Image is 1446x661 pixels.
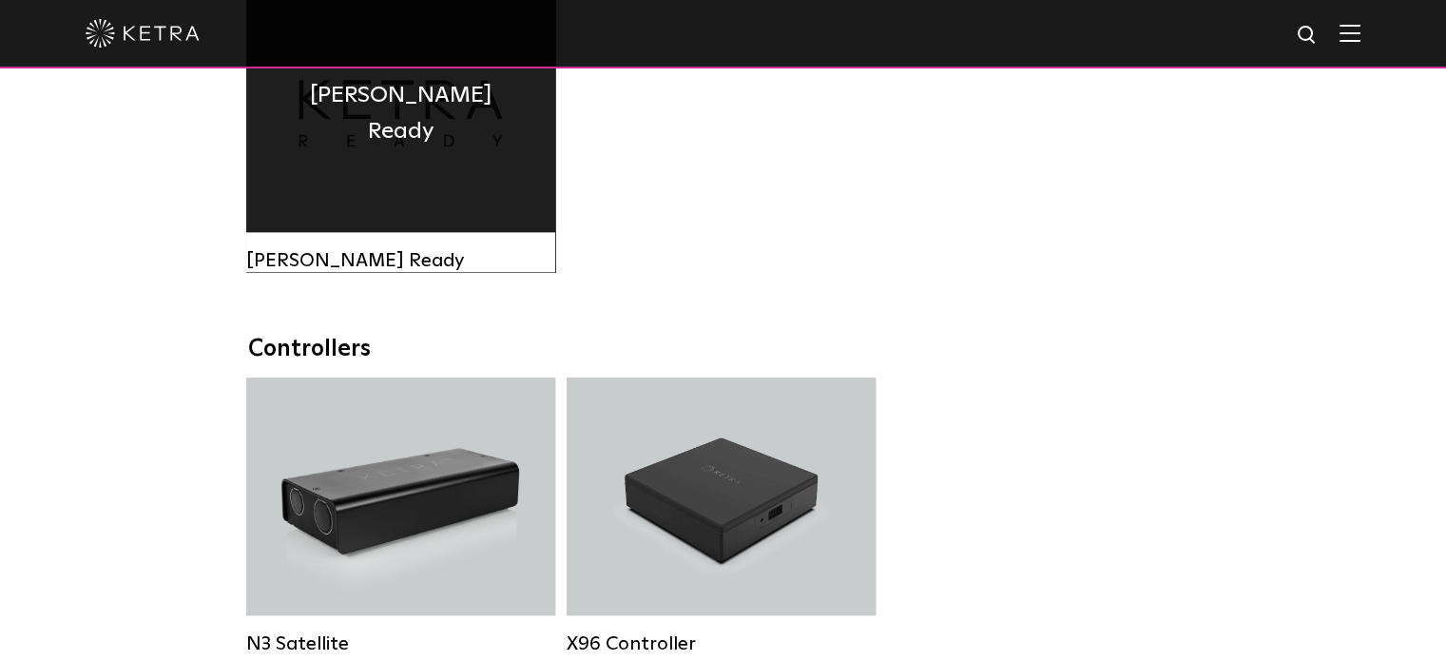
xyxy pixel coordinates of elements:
a: X96 Controller X96 Controller [567,378,876,655]
div: [PERSON_NAME] Ready [246,249,555,272]
a: N3 Satellite N3 Satellite [246,378,555,655]
div: N3 Satellite [246,632,555,655]
img: Hamburger%20Nav.svg [1340,24,1360,42]
div: Controllers [248,336,1199,363]
img: ketra-logo-2019-white [86,19,200,48]
div: X96 Controller [567,632,876,655]
img: search icon [1296,24,1320,48]
h4: [PERSON_NAME] Ready [275,77,527,150]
